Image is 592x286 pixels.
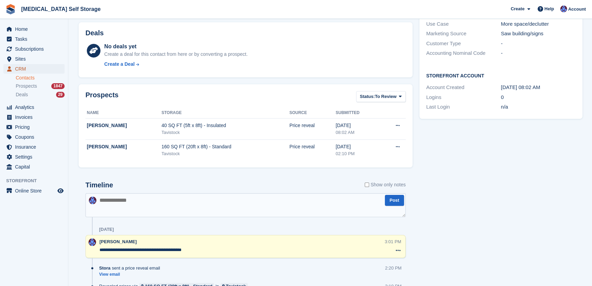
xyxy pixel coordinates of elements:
[568,6,586,13] span: Account
[3,142,65,152] a: menu
[85,108,161,119] th: Name
[385,238,401,245] div: 3:01 PM
[161,129,289,136] div: Tavistock
[161,108,289,119] th: Storage
[385,195,404,206] button: Post
[336,150,379,157] div: 02:10 PM
[15,162,56,172] span: Capital
[426,20,501,28] div: Use Case
[56,187,65,195] a: Preview store
[99,227,114,232] div: [DATE]
[426,30,501,38] div: Marketing Source
[104,51,247,58] div: Create a deal for this contact from here or by converting a prospect.
[336,108,379,119] th: Submitted
[501,30,576,38] div: Saw building/signs
[3,122,65,132] a: menu
[161,150,289,157] div: Tavistock
[3,132,65,142] a: menu
[16,83,65,90] a: Prospects 1847
[89,238,96,246] img: Helen Walker
[426,40,501,48] div: Customer Type
[104,42,247,51] div: No deals yet
[104,61,247,68] a: Create a Deal
[15,64,56,74] span: CRM
[501,40,576,48] div: -
[501,49,576,57] div: -
[18,3,103,15] a: [MEDICAL_DATA] Self Storage
[15,132,56,142] span: Coupons
[15,152,56,162] span: Settings
[290,122,336,129] div: Price reveal
[290,108,336,119] th: Source
[511,5,524,12] span: Create
[89,197,96,204] img: Helen Walker
[5,4,16,14] img: stora-icon-8386f47178a22dfd0bd8f6a31ec36ba5ce8667c1dd55bd0f319d3a0aa187defe.svg
[99,272,163,277] a: View email
[3,54,65,64] a: menu
[3,102,65,112] a: menu
[16,91,28,98] span: Deals
[15,112,56,122] span: Invoices
[3,186,65,196] a: menu
[501,84,576,91] div: [DATE] 08:02 AM
[16,91,65,98] a: Deals 29
[85,91,119,104] h2: Prospects
[3,44,65,54] a: menu
[15,186,56,196] span: Online Store
[560,5,567,12] img: Helen Walker
[51,83,65,89] div: 1847
[3,112,65,122] a: menu
[15,34,56,44] span: Tasks
[3,152,65,162] a: menu
[87,143,161,150] div: [PERSON_NAME]
[426,49,501,57] div: Accounting Nominal Code
[99,265,110,271] span: Stora
[16,83,37,89] span: Prospects
[87,122,161,129] div: [PERSON_NAME]
[356,91,406,102] button: Status: To Review
[290,143,336,150] div: Price reveal
[426,84,501,91] div: Account Created
[3,162,65,172] a: menu
[375,93,396,100] span: To Review
[426,72,576,79] h2: Storefront Account
[365,181,369,188] input: Show only notes
[336,122,379,129] div: [DATE]
[6,177,68,184] span: Storefront
[3,24,65,34] a: menu
[501,20,576,28] div: More space/declutter
[544,5,554,12] span: Help
[365,181,406,188] label: Show only notes
[16,75,65,81] a: Contacts
[336,143,379,150] div: [DATE]
[360,93,375,100] span: Status:
[3,64,65,74] a: menu
[15,142,56,152] span: Insurance
[104,61,135,68] div: Create a Deal
[15,122,56,132] span: Pricing
[99,265,163,271] div: sent a price reveal email
[501,103,576,111] div: n/a
[161,143,289,150] div: 160 SQ FT (20ft x 8ft) - Standard
[56,92,65,98] div: 29
[99,239,137,244] span: [PERSON_NAME]
[426,94,501,101] div: Logins
[426,103,501,111] div: Last Login
[501,94,576,101] div: 0
[3,34,65,44] a: menu
[85,181,113,189] h2: Timeline
[15,54,56,64] span: Sites
[15,44,56,54] span: Subscriptions
[15,24,56,34] span: Home
[385,265,401,271] div: 2:20 PM
[336,129,379,136] div: 08:02 AM
[161,122,289,129] div: 40 SQ FT (5ft x 8ft) - Insulated
[85,29,104,37] h2: Deals
[15,102,56,112] span: Analytics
